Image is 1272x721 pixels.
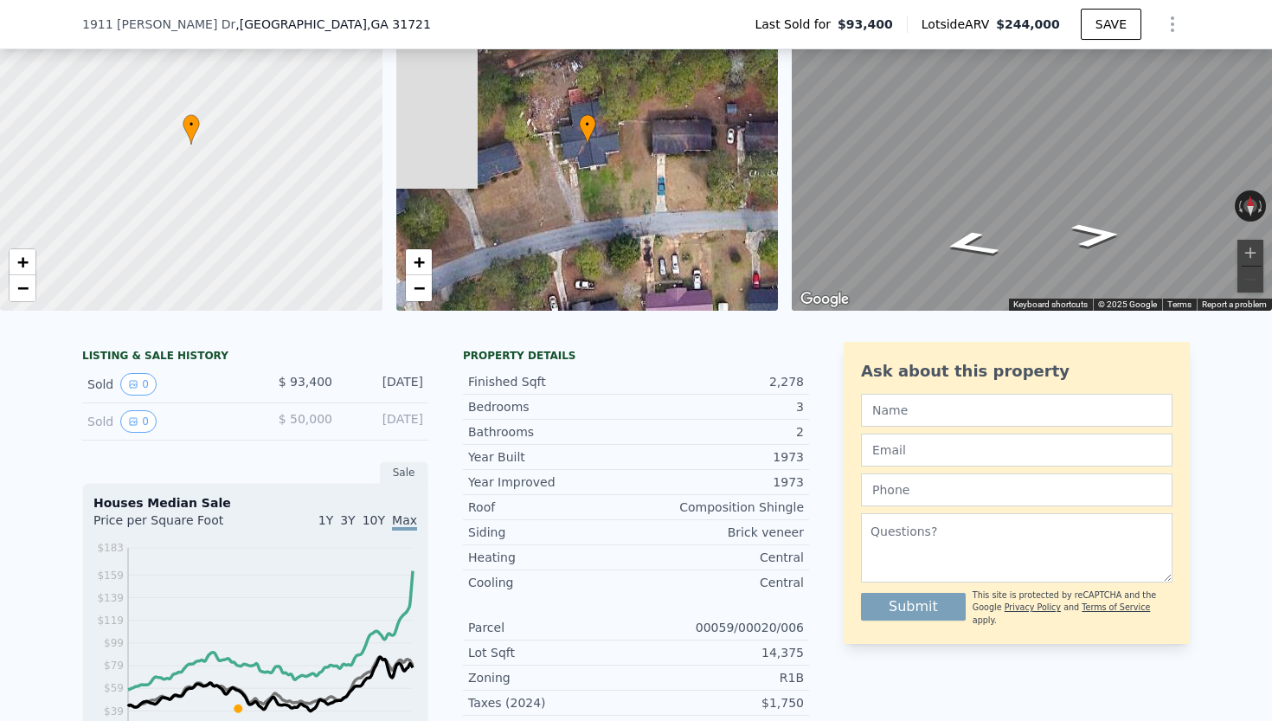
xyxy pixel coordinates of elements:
span: 3Y [340,513,355,527]
div: 1973 [636,448,804,466]
div: Taxes (2024) [468,694,636,711]
button: Submit [861,593,966,621]
span: $ 50,000 [279,412,332,426]
div: [DATE] [346,410,423,433]
span: − [413,277,424,299]
div: Heating [468,549,636,566]
tspan: $119 [97,615,124,627]
div: Central [636,549,804,566]
div: Zoning [468,669,636,686]
span: , [GEOGRAPHIC_DATA] [235,16,431,33]
div: Sale [380,461,428,484]
a: Report a problem [1202,299,1267,309]
img: Google [796,288,853,311]
a: Terms of Service [1082,602,1150,612]
div: Cooling [468,574,636,591]
div: 2 [636,423,804,441]
button: Rotate clockwise [1257,190,1267,222]
div: This site is protected by reCAPTCHA and the Google and apply. [973,589,1172,627]
div: 14,375 [636,644,804,661]
div: Parcel [468,619,636,636]
path: Go East, Churchill Dr [1050,217,1142,254]
div: Composition Shingle [636,499,804,516]
div: Year Improved [468,473,636,491]
div: Bedrooms [468,398,636,415]
span: 1911 [PERSON_NAME] Dr [82,16,235,33]
span: 10Y [363,513,385,527]
input: Name [861,394,1172,427]
div: • [183,114,200,145]
div: Houses Median Sale [93,494,417,512]
tspan: $159 [97,570,124,582]
input: Phone [861,473,1172,506]
tspan: $59 [104,682,124,694]
path: Go West, Churchill Dr [917,225,1024,264]
div: Bathrooms [468,423,636,441]
span: • [183,117,200,132]
span: − [17,277,29,299]
div: Year Built [468,448,636,466]
div: 3 [636,398,804,415]
button: Rotate counterclockwise [1235,190,1244,222]
a: Privacy Policy [1005,602,1061,612]
span: Max [392,513,417,531]
div: Brick veneer [636,524,804,541]
button: Reset the view [1243,190,1257,222]
a: Zoom in [406,249,432,275]
span: + [413,251,424,273]
input: Email [861,434,1172,467]
a: Zoom out [10,275,35,301]
a: Open this area in Google Maps (opens a new window) [796,288,853,311]
button: Show Options [1155,7,1190,42]
button: View historical data [120,373,157,396]
tspan: $99 [104,637,124,649]
button: SAVE [1081,9,1141,40]
span: © 2025 Google [1098,299,1157,309]
span: $93,400 [838,16,893,33]
span: • [579,117,596,132]
div: Siding [468,524,636,541]
span: $ 93,400 [279,375,332,389]
div: Sold [87,410,241,433]
div: $1,750 [636,694,804,711]
tspan: $139 [97,592,124,604]
span: Last Sold for [755,16,838,33]
a: Terms (opens in new tab) [1167,299,1192,309]
div: LISTING & SALE HISTORY [82,349,428,366]
div: [DATE] [346,373,423,396]
button: Keyboard shortcuts [1013,299,1088,311]
div: Price per Square Foot [93,512,255,539]
button: View historical data [120,410,157,433]
span: $244,000 [996,17,1060,31]
div: 00059/00020/006 [636,619,804,636]
div: • [579,114,596,145]
tspan: $39 [104,705,124,718]
button: Zoom out [1237,267,1263,293]
div: Finished Sqft [468,373,636,390]
div: Ask about this property [861,359,1172,383]
div: Roof [468,499,636,516]
div: Central [636,574,804,591]
span: , GA 31721 [367,17,431,31]
a: Zoom out [406,275,432,301]
button: Zoom in [1237,240,1263,266]
div: Property details [463,349,809,363]
a: Zoom in [10,249,35,275]
div: 1973 [636,473,804,491]
div: 2,278 [636,373,804,390]
div: Lot Sqft [468,644,636,661]
div: R1B [636,669,804,686]
span: + [17,251,29,273]
span: Lotside ARV [922,16,996,33]
tspan: $183 [97,542,124,554]
span: 1Y [318,513,333,527]
div: Sold [87,373,241,396]
tspan: $79 [104,660,124,672]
